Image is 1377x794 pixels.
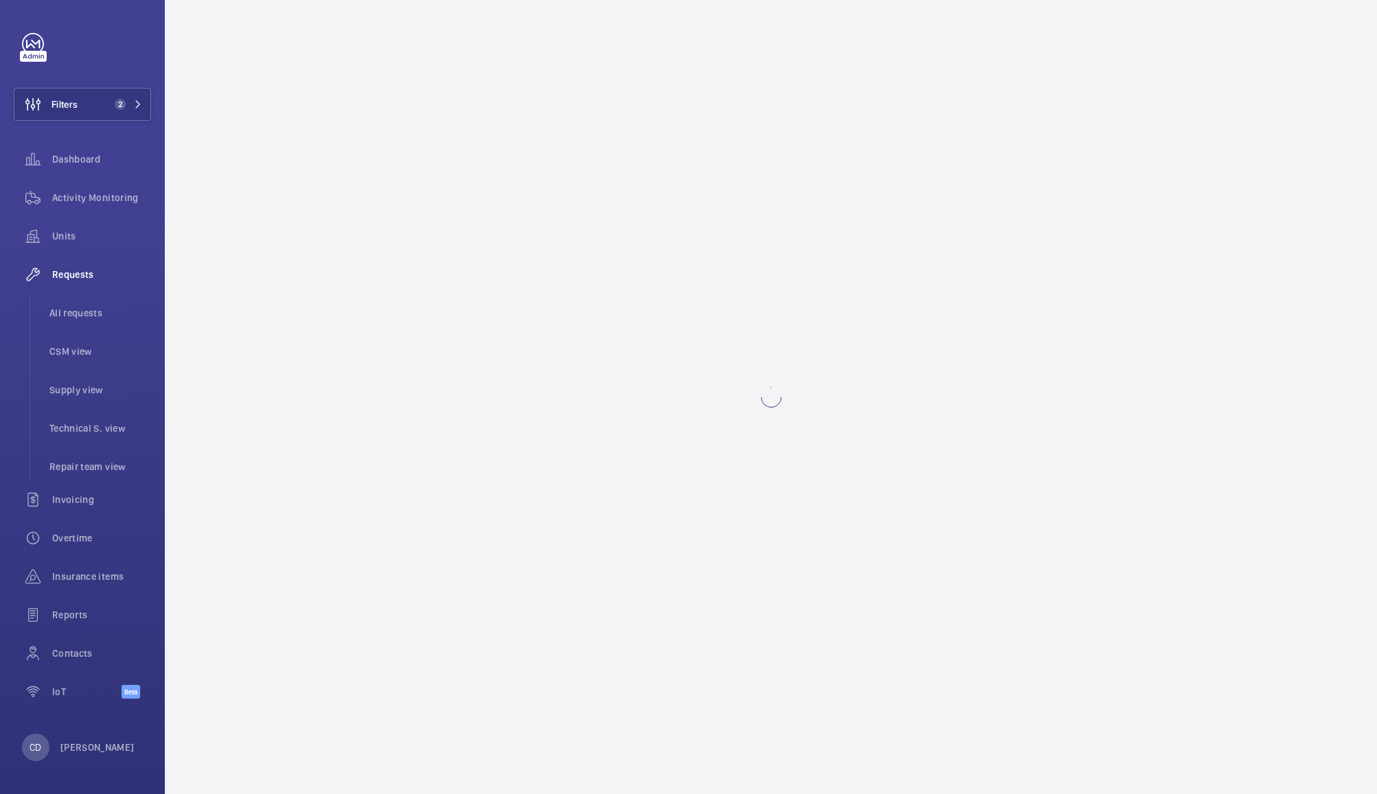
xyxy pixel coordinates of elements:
[49,421,151,435] span: Technical S. view
[52,229,151,243] span: Units
[52,97,78,111] span: Filters
[52,493,151,506] span: Invoicing
[30,740,41,754] p: CD
[14,88,151,121] button: Filters2
[49,460,151,474] span: Repair team view
[49,345,151,358] span: CSM view
[52,646,151,660] span: Contacts
[49,306,151,320] span: All requests
[52,608,151,622] span: Reports
[52,685,122,699] span: IoT
[49,383,151,397] span: Supply view
[52,531,151,545] span: Overtime
[52,570,151,583] span: Insurance items
[52,191,151,205] span: Activity Monitoring
[60,740,135,754] p: [PERSON_NAME]
[52,152,151,166] span: Dashboard
[52,268,151,281] span: Requests
[115,99,126,110] span: 2
[122,685,140,699] span: Beta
